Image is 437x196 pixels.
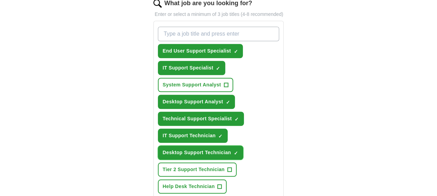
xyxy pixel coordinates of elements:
span: Desktop Support Analyst [163,98,223,105]
button: Technical Support Specialist✓ [158,112,244,126]
span: ✓ [234,150,238,156]
button: IT Support Technician✓ [158,129,228,143]
span: Technical Support Specialist [163,115,232,122]
button: Desktop Support Technician✓ [158,146,243,160]
span: ✓ [226,100,230,105]
span: Tier 2 Support Technician [163,166,225,173]
button: Tier 2 Support Technician [158,162,237,177]
span: Desktop Support Technician [163,149,231,156]
button: Desktop Support Analyst✓ [158,95,235,109]
span: IT Support Technician [163,132,216,139]
button: Help Desk Technician [158,179,227,194]
span: ✓ [216,66,220,71]
span: ✓ [234,49,238,54]
span: IT Support Specialist [163,64,213,72]
span: End User Support Specialist [163,47,231,55]
input: Type a job title and press enter [158,27,279,41]
span: System Support Analyst [163,81,221,88]
p: Enter or select a minimum of 3 job titles (4-8 recommended) [153,11,284,18]
button: End User Support Specialist✓ [158,44,243,58]
button: System Support Analyst [158,78,233,92]
span: ✓ [235,116,239,122]
span: Help Desk Technician [163,183,215,190]
span: ✓ [218,133,222,139]
button: IT Support Specialist✓ [158,61,226,75]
